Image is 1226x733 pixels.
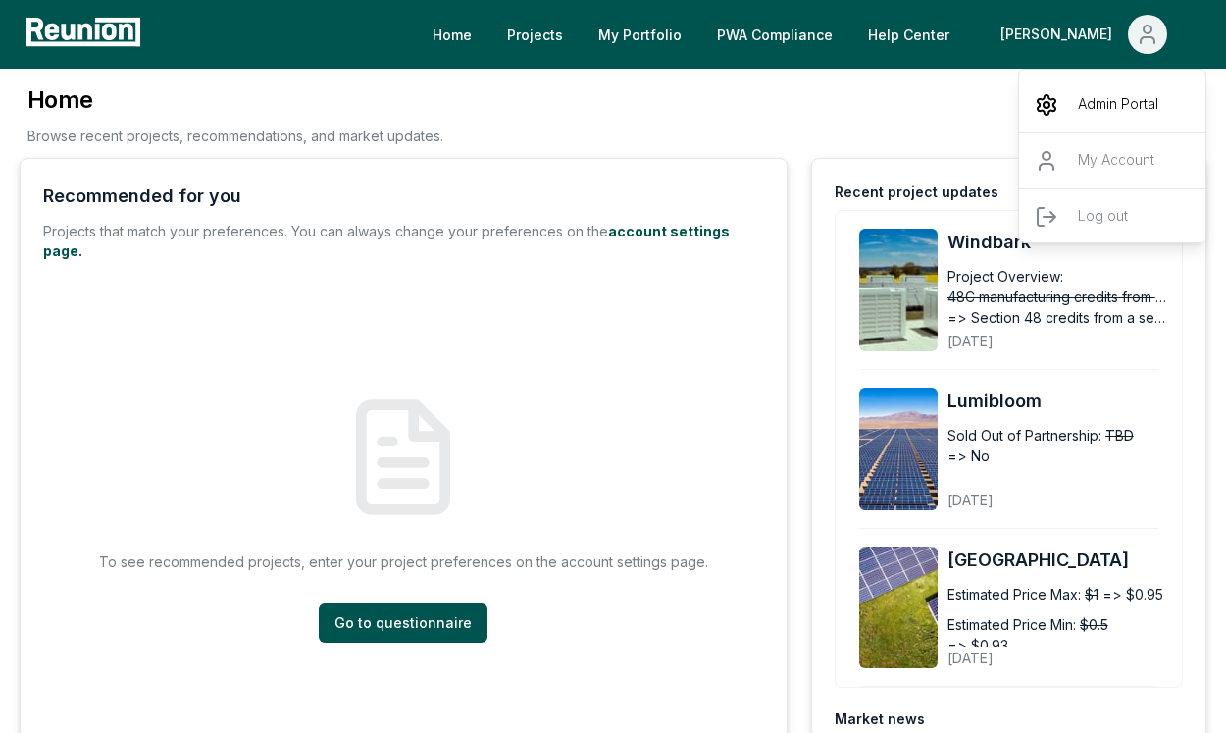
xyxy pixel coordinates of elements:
[1102,584,1163,604] span: => $0.95
[1105,425,1134,445] span: TBD
[319,603,487,643] a: Go to questionnaire
[947,614,1076,635] div: Estimated Price Min:
[1000,15,1120,54] div: [PERSON_NAME]
[43,223,608,239] span: Projects that match your preferences. You can always change your preferences on the
[947,445,990,466] span: => No
[859,388,938,510] img: Lumibloom
[947,584,1081,604] div: Estimated Price Max:
[491,15,579,54] a: Projects
[1078,205,1128,229] p: Log out
[852,15,965,54] a: Help Center
[985,15,1183,54] button: [PERSON_NAME]
[701,15,848,54] a: PWA Compliance
[27,126,443,146] p: Browse recent projects, recommendations, and market updates.
[1080,614,1108,635] span: $0.5
[99,551,708,572] p: To see recommended projects, enter your project preferences on the account settings page.
[947,266,1063,287] div: Project Overview:
[947,307,1168,328] span: => Section 48 credits from a set of battery projects. Seller is a leading, publicly-traded corpor...
[859,547,938,669] img: Shady Grove
[947,425,1101,445] div: Sold Out of Partnership:
[835,709,925,729] div: Market news
[1085,584,1098,604] span: $1
[417,15,1206,54] nav: Main
[947,287,1168,307] span: 48C manufacturing credits from leading, publicly-traded manufacturer (note these are likely 48C, ...
[583,15,697,54] a: My Portfolio
[1019,78,1207,132] a: Admin Portal
[859,229,938,351] img: Windbark
[835,183,998,202] div: Recent project updates
[1078,149,1154,173] p: My Account
[27,84,443,116] h3: Home
[1019,78,1207,252] div: [PERSON_NAME]
[417,15,487,54] a: Home
[1078,93,1158,117] p: Admin Portal
[43,183,241,210] div: Recommended for you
